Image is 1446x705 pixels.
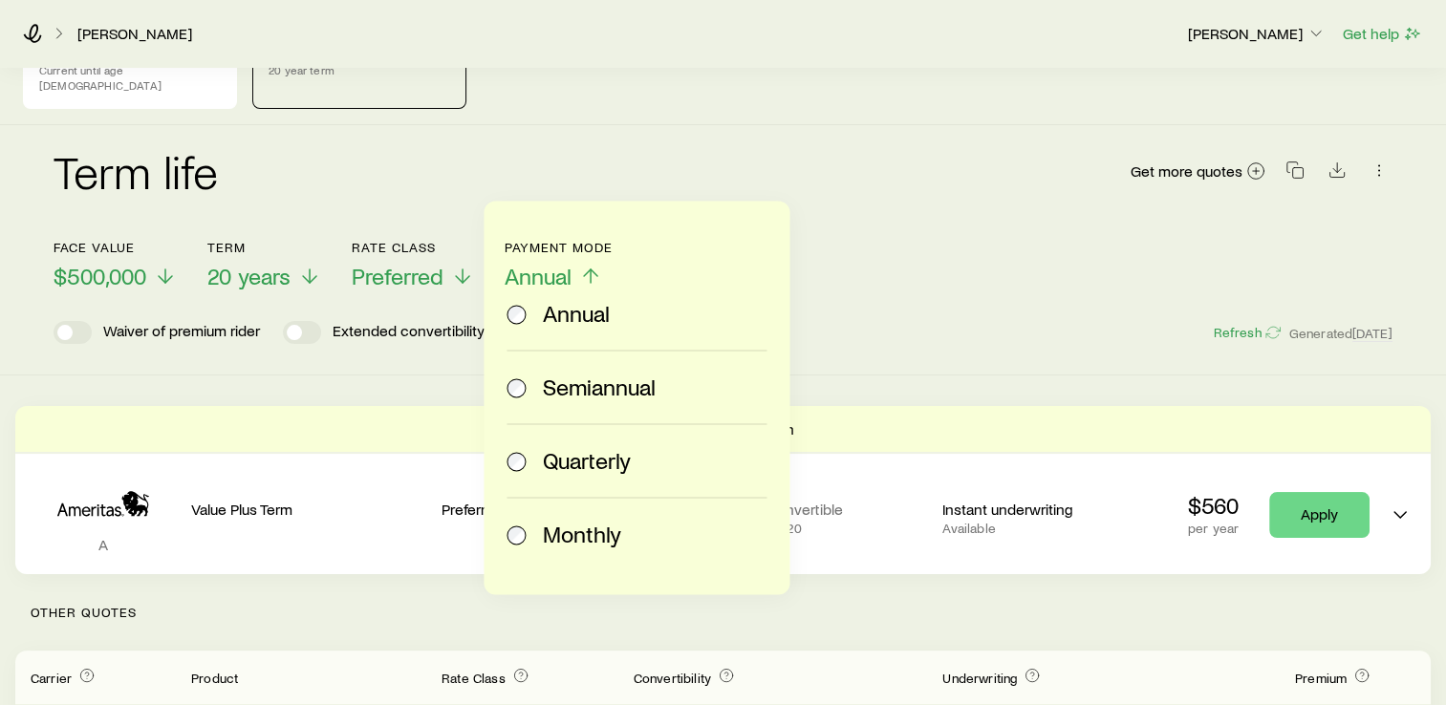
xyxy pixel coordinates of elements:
p: Other Quotes [15,574,1431,651]
p: Years 6 - 20 [739,521,843,536]
button: Payment ModeAnnual [505,240,613,290]
span: Generated [1289,325,1392,342]
span: [DATE] [1352,325,1392,342]
p: Available [942,521,1119,536]
a: Apply [1269,492,1370,538]
span: Underwriting [942,670,1017,686]
p: 20 year term [269,62,450,77]
p: Instant underwriting [942,500,1119,519]
p: [PERSON_NAME] [1188,24,1326,43]
span: Convertibility [634,670,711,686]
p: per year [1188,521,1239,536]
span: Preferred [352,263,443,289]
button: Face value$500,000 [54,240,177,290]
div: Term quotes [15,406,1431,574]
button: Get help [1342,23,1423,45]
p: Payment Mode [505,240,613,255]
button: Term20 years [207,240,321,290]
span: Carrier [31,670,72,686]
span: Rate Class [442,670,506,686]
button: [PERSON_NAME] [1187,23,1327,46]
span: 20 years [207,263,291,289]
p: Extended convertibility [333,321,485,344]
p: Current until age [DEMOGRAPHIC_DATA] [39,62,221,93]
p: Rate Class [352,240,474,255]
button: Refresh [1212,324,1281,342]
span: Product [191,670,238,686]
a: Download CSV [1324,164,1350,182]
a: [PERSON_NAME] [76,25,193,43]
a: Get more quotes [1130,160,1266,182]
p: Waiver of premium rider [103,321,260,344]
p: Not Convertible [739,500,843,519]
span: Premium [1295,670,1347,686]
span: Get more quotes [1131,163,1242,179]
span: Annual [505,263,572,289]
p: Term [207,240,321,255]
button: Rate ClassPreferred [352,240,474,290]
p: $560 [1188,492,1239,519]
p: A [31,535,176,554]
p: Value Plus Term [191,500,426,519]
span: $500,000 [54,263,146,289]
h2: Term life [54,148,218,194]
p: Preferred [442,500,618,519]
p: Face value [54,240,177,255]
